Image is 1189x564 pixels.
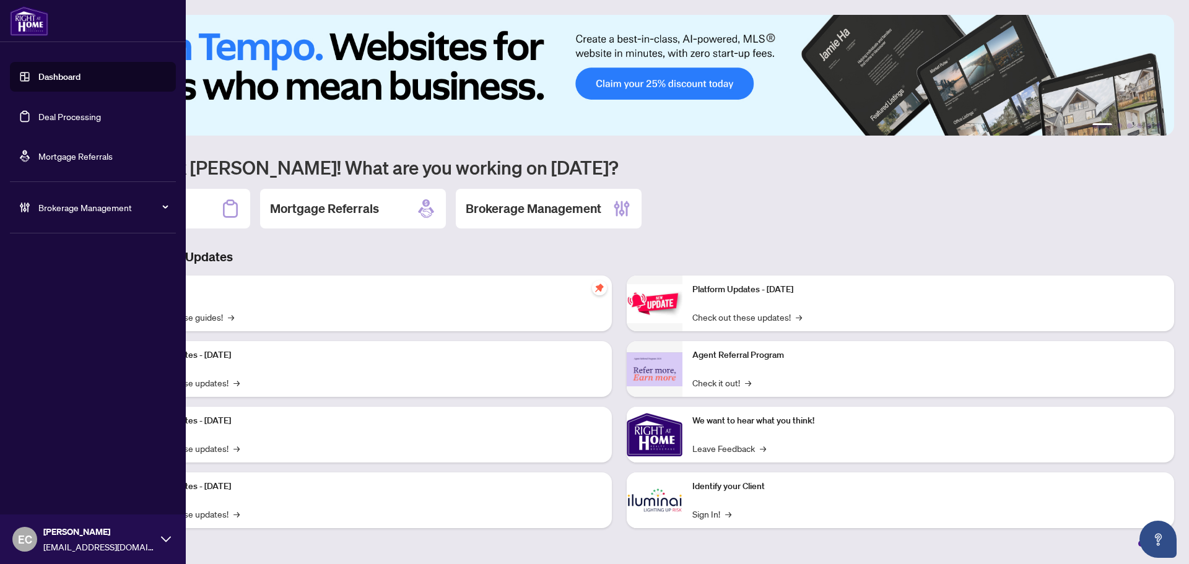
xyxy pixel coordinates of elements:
[130,349,602,362] p: Platform Updates - [DATE]
[233,441,240,455] span: →
[627,284,682,323] img: Platform Updates - June 23, 2025
[627,472,682,528] img: Identify your Client
[130,414,602,428] p: Platform Updates - [DATE]
[233,376,240,389] span: →
[725,507,731,521] span: →
[692,310,802,324] a: Check out these updates!→
[130,480,602,493] p: Platform Updates - [DATE]
[1127,123,1132,128] button: 3
[64,155,1174,179] h1: Welcome back [PERSON_NAME]! What are you working on [DATE]?
[38,71,81,82] a: Dashboard
[64,248,1174,266] h3: Brokerage & Industry Updates
[745,376,751,389] span: →
[10,6,48,36] img: logo
[228,310,234,324] span: →
[64,15,1174,136] img: Slide 0
[466,200,601,217] h2: Brokerage Management
[692,414,1164,428] p: We want to hear what you think!
[38,150,113,162] a: Mortgage Referrals
[627,407,682,462] img: We want to hear what you think!
[1117,123,1122,128] button: 2
[130,283,602,297] p: Self-Help
[1157,123,1162,128] button: 6
[270,200,379,217] h2: Mortgage Referrals
[38,201,167,214] span: Brokerage Management
[692,480,1164,493] p: Identify your Client
[692,376,751,389] a: Check it out!→
[18,531,32,548] span: EC
[1137,123,1142,128] button: 4
[627,352,682,386] img: Agent Referral Program
[43,540,155,553] span: [EMAIL_ADDRESS][DOMAIN_NAME]
[1092,123,1112,128] button: 1
[692,283,1164,297] p: Platform Updates - [DATE]
[692,349,1164,362] p: Agent Referral Program
[692,507,731,521] a: Sign In!→
[43,525,155,539] span: [PERSON_NAME]
[760,441,766,455] span: →
[38,111,101,122] a: Deal Processing
[233,507,240,521] span: →
[592,280,607,295] span: pushpin
[1139,521,1177,558] button: Open asap
[1147,123,1152,128] button: 5
[692,441,766,455] a: Leave Feedback→
[796,310,802,324] span: →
